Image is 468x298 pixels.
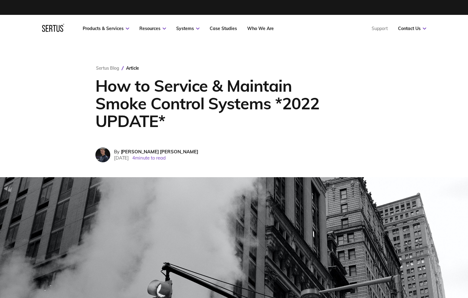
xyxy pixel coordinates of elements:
iframe: Chat Widget [356,226,468,298]
a: Case Studies [210,26,237,31]
a: Products & Services [83,26,129,31]
a: Support [372,26,388,31]
div: By [114,149,198,155]
a: Systems [176,26,199,31]
a: Resources [139,26,166,31]
a: Who We Are [247,26,274,31]
a: Contact Us [398,26,426,31]
h1: How to Service & Maintain Smoke Control Systems *2022 UPDATE* [95,77,332,130]
span: 4 minute to read [132,155,166,161]
span: [DATE] [114,155,129,161]
a: Sertus Blog [96,65,119,71]
span: [PERSON_NAME] [PERSON_NAME] [121,149,198,155]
